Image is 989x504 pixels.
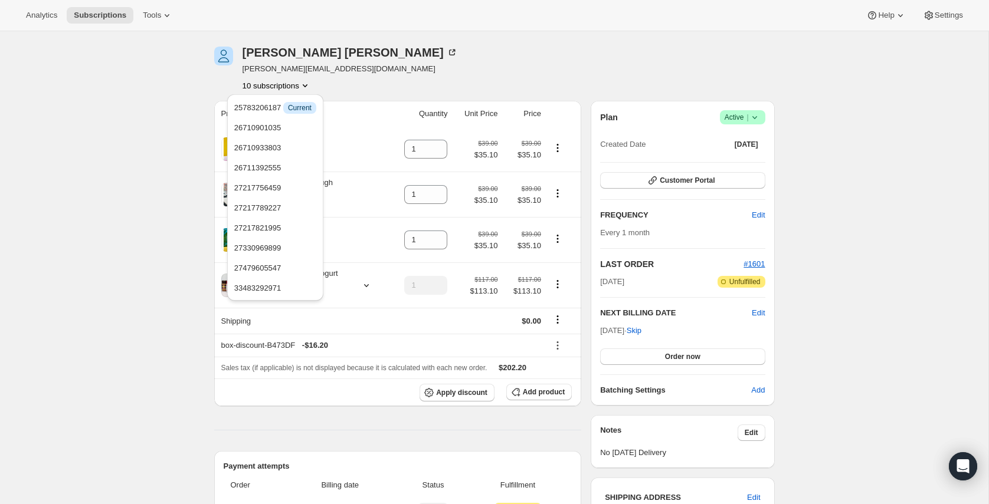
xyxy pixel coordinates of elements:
[548,278,567,291] button: Product actions
[221,274,245,297] img: product img
[231,258,320,277] button: 27479605547
[738,424,765,441] button: Edit
[752,307,765,319] button: Edit
[548,232,567,245] button: Product actions
[214,101,389,127] th: Product
[744,259,765,268] a: #1601
[935,11,963,20] span: Settings
[478,230,497,238] small: $39.00
[600,424,738,441] h3: Notes
[501,101,544,127] th: Price
[744,381,772,400] button: Add
[402,479,463,491] span: Status
[522,185,541,192] small: $39.00
[735,140,758,149] span: [DATE]
[478,185,497,192] small: $39.00
[284,479,396,491] span: Billing date
[878,11,894,20] span: Help
[436,388,487,397] span: Apply discount
[234,123,281,132] span: 26710901035
[420,384,494,401] button: Apply discount
[518,276,541,283] small: $117.00
[214,308,389,334] th: Shipping
[474,195,498,206] span: $35.10
[600,307,752,319] h2: NEXT BILLING DATE
[665,352,700,361] span: Order now
[474,149,498,161] span: $35.10
[302,340,328,351] span: - $16.20
[231,138,320,157] button: 26710933803
[751,384,765,396] span: Add
[234,223,281,232] span: 27217821995
[231,278,320,297] button: 33483292971
[600,139,646,150] span: Created Date
[600,384,751,396] h6: Batching Settings
[234,143,281,152] span: 26710933803
[243,63,458,75] span: [PERSON_NAME][EMAIL_ADDRESS][DOMAIN_NAME]
[660,176,715,185] span: Customer Portal
[600,447,765,459] span: No [DATE] Delivery
[389,101,451,127] th: Quantity
[916,7,970,24] button: Settings
[600,326,641,335] span: [DATE] ·
[231,98,320,117] button: 25783206187 InfoCurrent
[745,206,772,225] button: Edit
[451,101,501,127] th: Unit Price
[224,472,281,498] th: Order
[234,163,281,172] span: 26711392555
[234,183,281,192] span: 27217756459
[231,118,320,137] button: 26710901035
[231,238,320,257] button: 27330969899
[522,230,541,238] small: $39.00
[231,158,320,177] button: 26711392555
[600,172,765,189] button: Customer Portal
[224,460,572,472] h2: Payment attempts
[474,276,497,283] small: $117.00
[214,47,233,65] span: David Barberich
[136,7,180,24] button: Tools
[728,136,765,153] button: [DATE]
[505,285,541,297] span: $113.10
[26,11,57,20] span: Analytics
[522,140,541,147] small: $39.00
[74,11,126,20] span: Subscriptions
[522,317,541,325] span: $0.00
[231,198,320,217] button: 27217789227
[288,103,312,113] span: Current
[746,113,748,122] span: |
[231,218,320,237] button: 27217821995
[600,276,624,288] span: [DATE]
[605,492,747,503] h3: SHIPPING ADDRESS
[600,228,650,237] span: Every 1 month
[474,240,498,252] span: $35.10
[234,203,281,212] span: 27217789227
[600,258,744,270] h2: LAST ORDER
[506,384,572,400] button: Add product
[620,321,649,340] button: Skip
[471,479,565,491] span: Fulfillment
[499,363,526,372] span: $202.20
[221,340,541,351] div: box-discount-B473DF
[243,47,458,58] div: [PERSON_NAME] [PERSON_NAME]
[725,111,761,123] span: Active
[478,140,497,147] small: $39.00
[548,141,567,154] button: Product actions
[600,111,618,123] h2: Plan
[627,325,641,337] span: Skip
[505,149,541,161] span: $35.10
[243,80,311,91] button: Product actions
[744,258,765,270] button: #1601
[745,428,758,437] span: Edit
[19,7,64,24] button: Analytics
[600,348,765,365] button: Order now
[752,209,765,221] span: Edit
[234,243,281,252] span: 27330969899
[234,103,316,112] span: 25783206187
[234,284,281,292] span: 33483292971
[505,240,541,252] span: $35.10
[548,187,567,200] button: Product actions
[949,452,977,480] div: Open Intercom Messenger
[67,7,133,24] button: Subscriptions
[221,364,487,372] span: Sales tax (if applicable) is not displayed because it is calculated with each new order.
